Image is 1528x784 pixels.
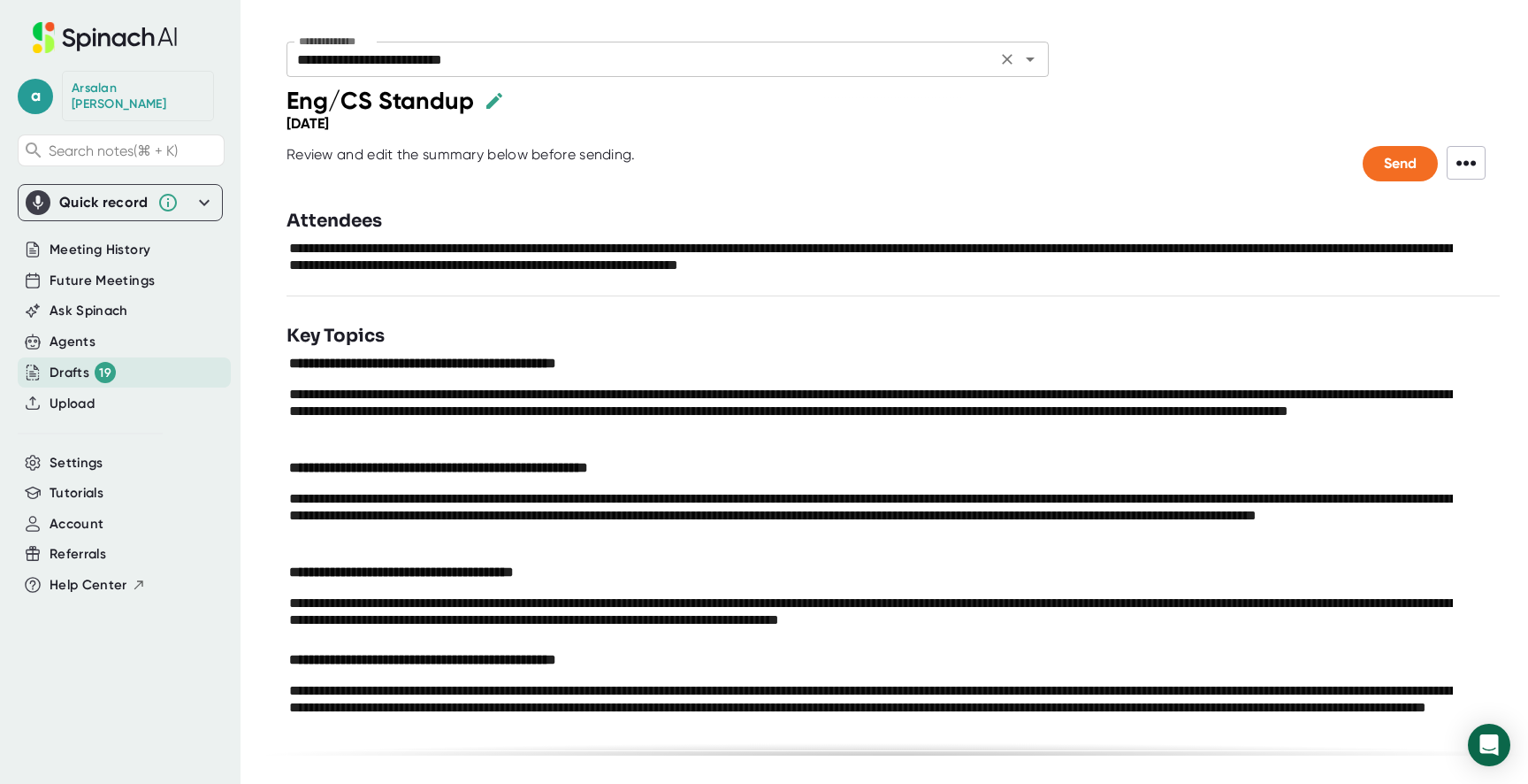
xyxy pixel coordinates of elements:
button: Tutorials [50,483,103,503]
button: Help Center [50,575,146,596]
button: Meeting History [50,240,150,260]
div: Review and edit the summary below before sending. [286,146,636,181]
div: Drafts [50,362,116,383]
button: Upload [50,394,95,414]
span: ••• [1447,146,1486,180]
div: Arsalan Zaidi [72,81,204,111]
h3: Key Topics [286,323,385,350]
button: Account [50,514,103,534]
button: Future Meetings [50,271,155,291]
div: 19 [95,362,116,383]
span: Help Center [50,575,127,596]
button: Ask Spinach [50,301,128,321]
span: Send [1384,155,1417,172]
button: Clear [995,47,1020,72]
div: Eng/CS Standup [286,86,474,115]
button: Settings [50,453,103,473]
div: Open Intercom Messenger [1468,724,1510,766]
div: Quick record [59,194,149,211]
div: Quick record [26,185,215,220]
h3: Attendees [286,208,382,234]
div: [DATE] [286,115,329,132]
span: Search notes (⌘ + K) [49,142,178,159]
button: Drafts 19 [50,362,116,383]
span: a [18,79,53,114]
button: Referrals [50,544,106,565]
button: Open [1018,47,1043,72]
button: Send [1363,146,1438,181]
button: Agents [50,332,95,352]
